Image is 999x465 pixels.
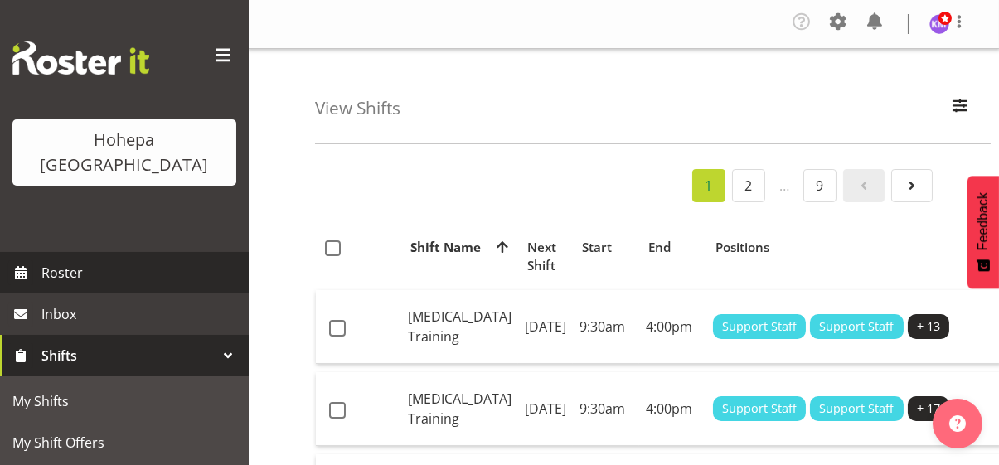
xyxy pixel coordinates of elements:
a: 9 [803,169,837,202]
button: Filter Employees [943,90,977,127]
span: + 13 [917,317,940,336]
span: Feedback [976,192,991,250]
a: My Shift Offers [4,422,245,463]
button: Feedback - Show survey [967,176,999,288]
span: Roster [41,260,240,285]
span: Support Staff [820,400,895,418]
div: Start [582,238,629,257]
div: End [648,238,696,257]
div: Next Shift [527,238,563,276]
span: My Shift Offers [12,430,236,455]
div: Hohepa [GEOGRAPHIC_DATA] [29,128,220,177]
span: Support Staff [820,317,895,336]
a: 2 [732,169,765,202]
td: [MEDICAL_DATA] Training [401,290,518,364]
td: [DATE] [518,290,573,364]
img: kelly-morgan6119.jpg [929,14,949,34]
div: Shift Name [410,238,508,257]
td: 9:30am [573,290,639,364]
span: My Shifts [12,389,236,414]
td: [DATE] [518,372,573,446]
td: 4:00pm [639,290,706,364]
span: Support Staff [722,400,797,418]
td: 9:30am [573,372,639,446]
h4: View Shifts [315,99,400,118]
span: Inbox [41,302,240,327]
a: My Shifts [4,380,245,422]
td: [MEDICAL_DATA] Training [401,372,518,446]
img: help-xxl-2.png [949,415,966,432]
span: Shifts [41,343,216,368]
td: 4:00pm [639,372,706,446]
span: Support Staff [722,317,797,336]
img: Rosterit website logo [12,41,149,75]
span: + 17 [917,400,940,418]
